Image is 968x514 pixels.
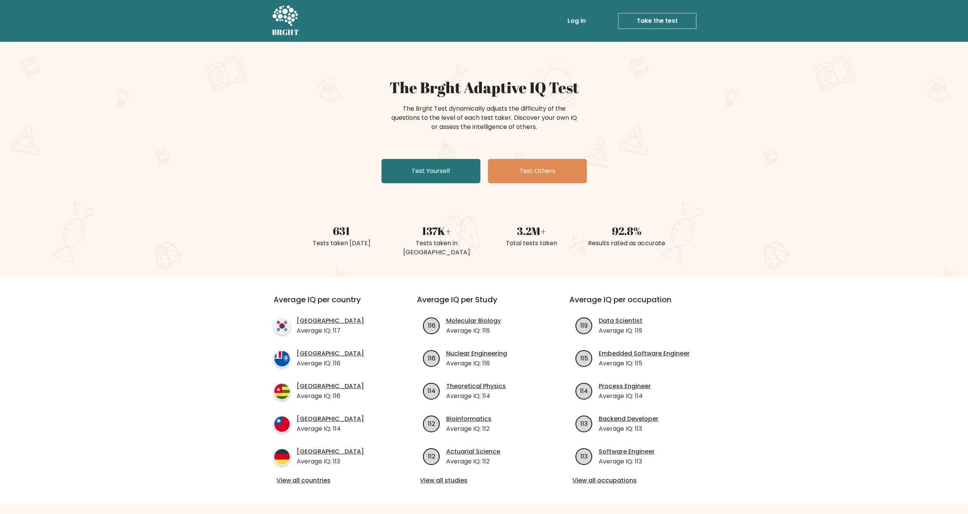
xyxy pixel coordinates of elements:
[599,326,642,335] p: Average IQ: 119
[428,452,435,460] text: 112
[446,359,507,368] p: Average IQ: 116
[297,392,364,401] p: Average IQ: 116
[580,419,588,428] text: 113
[272,28,299,37] h5: BRGHT
[446,316,501,325] a: Molecular Biology
[273,448,291,465] img: country
[446,392,506,401] p: Average IQ: 114
[572,476,701,485] a: View all occupations
[580,321,588,330] text: 119
[297,316,364,325] a: [GEOGRAPHIC_DATA]
[584,239,670,248] div: Results rated as accurate
[580,386,588,395] text: 114
[618,13,696,29] a: Take the test
[297,326,364,335] p: Average IQ: 117
[394,223,480,239] div: 137K+
[297,414,364,424] a: [GEOGRAPHIC_DATA]
[599,349,690,358] a: Embedded Software Engineer
[446,382,506,391] a: Theoretical Physics
[297,424,364,433] p: Average IQ: 114
[273,383,291,400] img: country
[389,104,579,132] div: The Brght Test dynamically adjusts the difficulty of the questions to the level of each test take...
[446,414,491,424] a: Bioinformatics
[446,349,507,358] a: Nuclear Engineering
[272,3,299,39] a: BRGHT
[599,424,658,433] p: Average IQ: 113
[599,316,642,325] a: Data Scientist
[299,223,385,239] div: 631
[446,326,501,335] p: Average IQ: 116
[273,350,291,367] img: country
[599,382,651,391] a: Process Engineer
[446,457,500,466] p: Average IQ: 112
[428,321,436,330] text: 116
[580,452,588,460] text: 113
[584,223,670,239] div: 92.8%
[273,295,389,313] h3: Average IQ per country
[297,457,364,466] p: Average IQ: 113
[273,416,291,433] img: country
[297,382,364,391] a: [GEOGRAPHIC_DATA]
[489,223,575,239] div: 3.2M+
[428,419,435,428] text: 112
[273,317,291,335] img: country
[297,359,364,368] p: Average IQ: 116
[420,476,548,485] a: View all studies
[428,386,436,395] text: 114
[599,359,690,368] p: Average IQ: 115
[599,392,651,401] p: Average IQ: 114
[569,295,704,313] h3: Average IQ per occupation
[599,457,655,466] p: Average IQ: 113
[564,13,589,29] a: Log in
[428,354,436,362] text: 116
[297,349,364,358] a: [GEOGRAPHIC_DATA]
[489,239,575,248] div: Total tests taken
[381,159,480,183] a: Test Yourself
[446,424,491,433] p: Average IQ: 112
[299,239,385,248] div: Tests taken [DATE]
[446,447,500,456] a: Actuarial Science
[297,447,364,456] a: [GEOGRAPHIC_DATA]
[580,354,588,362] text: 115
[488,159,587,183] a: Test Others
[599,414,658,424] a: Backend Developer
[277,476,386,485] a: View all countries
[599,447,655,456] a: Software Engineer
[394,239,480,257] div: Tests taken in [GEOGRAPHIC_DATA]
[417,295,551,313] h3: Average IQ per Study
[299,78,670,97] h1: The Brght Adaptive IQ Test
